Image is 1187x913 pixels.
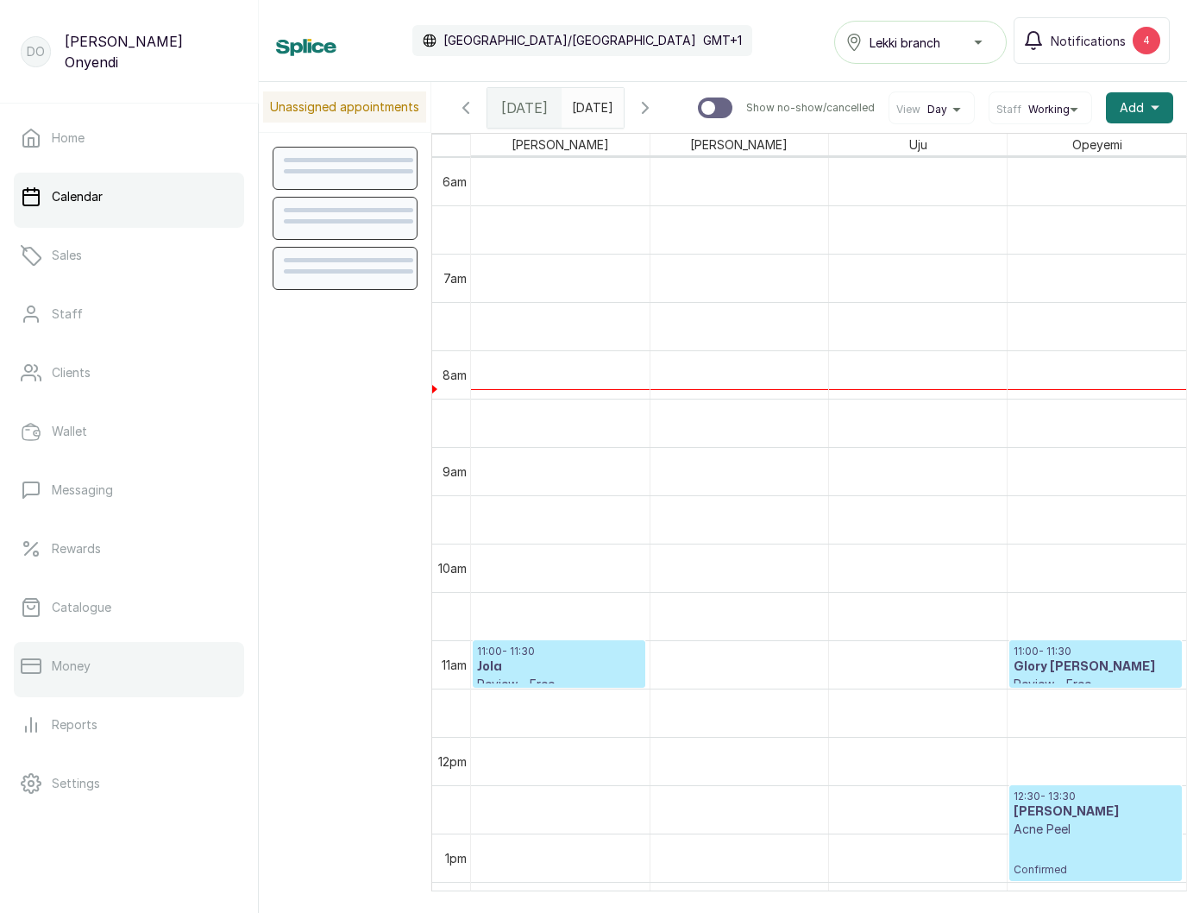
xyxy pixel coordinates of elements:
div: 10am [435,559,470,577]
h3: Glory [PERSON_NAME] [1014,658,1178,676]
button: StaffWorking [996,103,1084,116]
div: 6am [439,173,470,191]
p: Unassigned appointments [263,91,426,123]
a: Reports [14,701,244,749]
h3: Jola [477,658,641,676]
a: Messaging [14,466,244,514]
p: 11:00 - 11:30 [477,645,641,658]
p: Show no-show/cancelled [746,101,875,115]
div: 11am [438,656,470,674]
span: Lekki branch [870,34,940,52]
div: 1pm [442,849,470,867]
p: Clients [52,364,91,381]
p: 11:00 - 11:30 [1014,645,1178,658]
a: Wallet [14,407,244,456]
p: Support [52,834,99,851]
div: 4 [1133,27,1160,54]
div: 12pm [435,752,470,771]
p: 12:30 - 13:30 [1014,790,1178,803]
p: Catalogue [52,599,111,616]
p: Review - Free [477,676,641,693]
a: Settings [14,759,244,808]
span: Uju [906,134,931,155]
a: Money [14,642,244,690]
button: Lekki branch [834,21,1007,64]
p: Rewards [52,540,101,557]
p: Acne Peel [1014,821,1178,838]
div: 8am [439,366,470,384]
a: Sales [14,231,244,280]
button: Notifications4 [1014,17,1170,64]
p: [PERSON_NAME] Onyendi [65,31,237,72]
p: Messaging [52,482,113,499]
div: 7am [440,269,470,287]
p: Money [52,658,91,675]
span: [DATE] [501,98,548,118]
span: Opeyemi [1069,134,1126,155]
a: Clients [14,349,244,397]
p: Settings [52,775,100,792]
a: Staff [14,290,244,338]
span: Working [1028,103,1070,116]
h3: [PERSON_NAME] [1014,803,1178,821]
span: [PERSON_NAME] [687,134,791,155]
p: Confirmed [1014,838,1178,877]
a: Support [14,818,244,866]
p: GMT+1 [703,32,742,49]
span: Day [927,103,947,116]
button: ViewDay [896,103,967,116]
span: View [896,103,920,116]
span: [PERSON_NAME] [508,134,612,155]
span: Staff [996,103,1021,116]
p: Wallet [52,423,87,440]
p: Calendar [52,188,103,205]
p: [GEOGRAPHIC_DATA]/[GEOGRAPHIC_DATA] [443,32,696,49]
p: DO [27,43,45,60]
a: Catalogue [14,583,244,632]
div: 9am [439,463,470,481]
p: Sales [52,247,82,264]
p: Home [52,129,85,147]
p: Staff [52,305,83,323]
p: Review - Free [1014,676,1178,693]
button: Add [1106,92,1173,123]
a: Home [14,114,244,162]
a: Calendar [14,173,244,221]
span: Notifications [1051,32,1126,50]
p: Reports [52,716,97,734]
div: [DATE] [487,88,562,128]
span: Add [1120,99,1144,116]
a: Rewards [14,525,244,573]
